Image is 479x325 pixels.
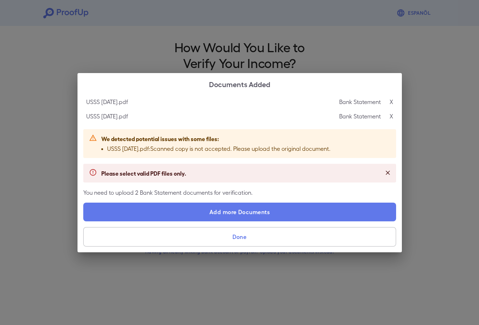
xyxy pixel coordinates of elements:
p: X [390,112,393,121]
p: We detected potential issues with some files: [101,134,331,143]
h2: Documents Added [77,73,402,95]
p: USSS [DATE].pdf : Scanned copy is not accepted. Please upload the original document. [107,144,331,153]
button: Close [382,167,393,178]
p: X [390,98,393,106]
p: Bank Statement [339,112,381,121]
p: Please select valid PDF files only. [101,169,186,177]
button: Done [83,227,396,247]
label: Add more Documents [83,203,396,221]
p: USSS [DATE].pdf [86,98,128,106]
p: Bank Statement [339,98,381,106]
p: You need to upload 2 Bank Statement documents for verification. [83,188,396,197]
p: USSS [DATE].pdf [86,112,128,121]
